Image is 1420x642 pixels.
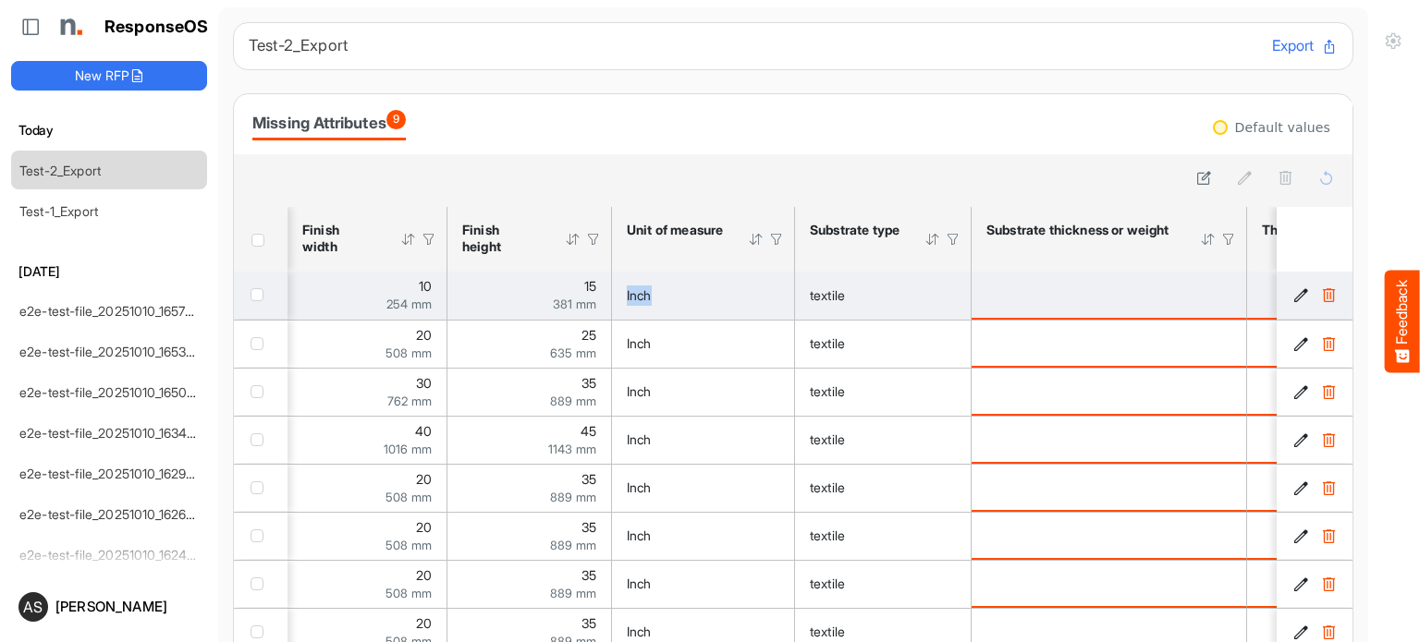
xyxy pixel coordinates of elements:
[972,416,1247,464] td: is template cell Column Header httpsnorthellcomontologiesmapping-rulesmaterialhasmaterialthicknes...
[386,490,432,504] span: 508 mm
[810,479,845,495] span: textile
[252,110,406,136] div: Missing Attributes
[581,327,596,343] span: 25
[19,203,98,219] a: Test-1_Export
[584,278,596,294] span: 15
[386,345,432,360] span: 508 mm
[1277,368,1356,416] td: ecc421d3-b396-4054-ab78-8d0d6e8394da is template cell Column Header
[1319,430,1338,449] button: Delete
[234,207,288,272] th: Header checkbox
[288,512,447,560] td: 20 is template cell Column Header httpsnorthellcomontologiesmapping-rulesmeasurementhasfinishsize...
[612,416,795,464] td: Inch is template cell Column Header httpsnorthellcomontologiesmapping-rulesmeasurementhasunitofme...
[1319,478,1338,497] button: Delete
[810,335,845,351] span: textile
[416,615,432,631] span: 20
[550,394,596,408] span: 889 mm
[288,320,447,368] td: 20 is template cell Column Header httpsnorthellcomontologiesmapping-rulesmeasurementhasfinishsize...
[972,320,1247,368] td: is template cell Column Header httpsnorthellcomontologiesmapping-rulesmaterialhasmaterialthicknes...
[234,560,288,608] td: checkbox
[1277,560,1356,608] td: c835cc2e-f4c6-4860-becd-82c1bfcd2149 is template cell Column Header
[11,61,207,91] button: New RFP
[581,519,596,535] span: 35
[627,527,652,543] span: Inch
[11,261,207,282] h6: [DATE]
[234,464,288,512] td: checkbox
[447,512,612,560] td: 35 is template cell Column Header httpsnorthellcomontologiesmapping-rulesmeasurementhasfinishsize...
[810,383,845,399] span: textile
[1220,231,1237,248] div: Filter Icon
[1385,270,1420,372] button: Feedback
[421,231,437,248] div: Filter Icon
[581,615,596,631] span: 35
[627,431,652,447] span: Inch
[19,163,101,178] a: Test-2_Export
[447,416,612,464] td: 45 is template cell Column Header httpsnorthellcomontologiesmapping-rulesmeasurementhasfinishsize...
[234,272,288,320] td: checkbox
[627,335,652,351] span: Inch
[1291,382,1310,401] button: Edit
[972,512,1247,560] td: is template cell Column Header httpsnorthellcomontologiesmapping-rulesmaterialhasmaterialthicknes...
[416,327,432,343] span: 20
[768,231,785,248] div: Filter Icon
[415,423,432,439] span: 40
[386,297,432,311] span: 254 mm
[447,320,612,368] td: 25 is template cell Column Header httpsnorthellcomontologiesmapping-rulesmeasurementhasfinishsize...
[234,368,288,416] td: checkbox
[627,222,724,238] div: Unit of measure
[447,464,612,512] td: 35 is template cell Column Header httpsnorthellcomontologiesmapping-rulesmeasurementhasfinishsize...
[386,586,432,600] span: 508 mm
[104,18,209,37] h1: ResponseOS
[810,287,845,303] span: textile
[55,600,200,613] div: [PERSON_NAME]
[627,575,652,591] span: Inch
[288,416,447,464] td: 40 is template cell Column Header httpsnorthellcomontologiesmapping-rulesmeasurementhasfinishsize...
[612,368,795,416] td: Inch is template cell Column Header httpsnorthellcomontologiesmapping-rulesmeasurementhasunitofme...
[1235,121,1330,134] div: Default values
[416,567,432,583] span: 20
[581,375,596,391] span: 35
[1319,382,1338,401] button: Delete
[19,344,202,359] a: e2e-test-file_20251010_165343
[1277,272,1356,320] td: e1b6d7a2-f878-4193-b778-09025ed1c150 is template cell Column Header
[945,231,961,248] div: Filter Icon
[1319,575,1338,593] button: Delete
[1272,34,1338,58] button: Export
[550,586,596,600] span: 889 mm
[810,575,845,591] span: textile
[1277,320,1356,368] td: 1fc8d725-b1c3-4ded-85c0-288a5a618d52 is template cell Column Header
[585,231,602,248] div: Filter Icon
[447,560,612,608] td: 35 is template cell Column Header httpsnorthellcomontologiesmapping-rulesmeasurementhasfinishsize...
[447,368,612,416] td: 35 is template cell Column Header httpsnorthellcomontologiesmapping-rulesmeasurementhasfinishsize...
[1291,286,1310,305] button: Edit
[795,560,972,608] td: textile is template cell Column Header httpsnorthellcomontologiesmapping-rulesmaterialhassubstrat...
[19,506,202,522] a: e2e-test-file_20251010_162658
[627,287,652,303] span: Inch
[612,560,795,608] td: Inch is template cell Column Header httpsnorthellcomontologiesmapping-rulesmeasurementhasunitofme...
[419,278,432,294] span: 10
[416,519,432,535] span: 20
[19,303,202,319] a: e2e-test-file_20251010_165709
[1291,430,1310,449] button: Edit
[972,272,1247,320] td: is template cell Column Header httpsnorthellcomontologiesmapping-rulesmaterialhasmaterialthicknes...
[462,222,541,255] div: Finish height
[386,538,432,552] span: 508 mm
[234,416,288,464] td: checkbox
[19,466,202,481] a: e2e-test-file_20251010_162943
[1277,416,1356,464] td: c98a4775-87b4-4c97-9cf2-f119e49f6f23 is template cell Column Header
[795,464,972,512] td: textile is template cell Column Header httpsnorthellcomontologiesmapping-rulesmaterialhassubstrat...
[972,368,1247,416] td: is template cell Column Header httpsnorthellcomontologiesmapping-rulesmaterialhasmaterialthicknes...
[387,394,432,408] span: 762 mm
[1319,623,1338,641] button: Delete
[795,416,972,464] td: textile is template cell Column Header httpsnorthellcomontologiesmapping-rulesmaterialhassubstrat...
[612,272,795,320] td: Inch is template cell Column Header httpsnorthellcomontologiesmapping-rulesmeasurementhasunitofme...
[810,431,845,447] span: textile
[19,425,202,441] a: e2e-test-file_20251010_163447
[581,567,596,583] span: 35
[1319,527,1338,545] button: Delete
[1319,286,1338,305] button: Delete
[19,384,202,400] a: e2e-test-file_20251010_165056
[23,600,43,614] span: AS
[234,512,288,560] td: checkbox
[302,222,376,255] div: Finish width
[810,624,845,639] span: textile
